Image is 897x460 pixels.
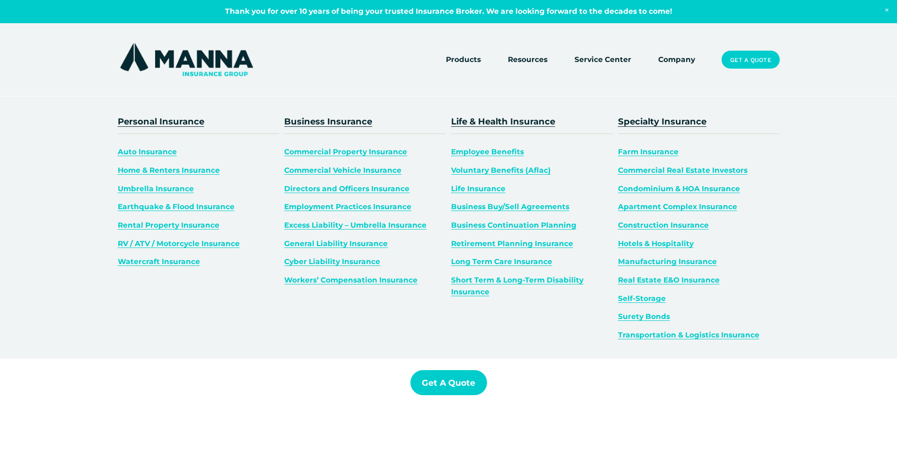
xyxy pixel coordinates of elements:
[451,184,505,193] a: Life Insurance
[118,41,255,78] img: Manna Insurance Group
[618,202,737,211] a: Apartment Complex Insurance
[451,147,524,156] a: Employee Benefits
[508,54,548,66] span: Resources
[618,116,706,127] a: Specialty Insurance
[575,53,631,66] a: Service Center
[618,166,748,175] a: Commercial Real Estate Investors
[118,184,194,193] a: Umbrella Insurance
[118,257,200,266] a: Watercraft Insurance
[722,51,779,69] a: Get a Quote
[118,166,220,175] a: Home & Renters Insurance
[451,166,551,175] a: Voluntary Benefits (Aflac)
[618,330,759,339] a: Transportation & Logistics Insurance
[284,202,411,211] a: Employment Practices Insurance
[618,312,670,321] a: Surety Bonds
[284,116,372,127] a: Business Insurance
[618,257,717,266] a: Manufacturing Insurance
[284,275,418,284] a: Workers’ Compensation Insurance
[451,239,573,248] a: Retirement Planning Insurance
[451,202,569,211] a: Business Buy/Sell Agreements
[658,53,695,66] a: Company
[284,221,427,230] a: Excess Liability – Umbrella Insurance
[118,221,219,230] a: Rental Property Insurance
[446,53,481,66] a: folder dropdown
[618,147,679,156] a: Farm Insurance
[284,166,401,175] a: Commercial Vehicle Insurance
[284,257,380,266] a: Cyber Liability Insurance
[618,275,720,284] a: Real Estate E&O Insurance
[446,54,481,66] span: Products
[284,184,409,193] a: Directors and Officers Insurance
[118,239,240,248] a: RV / ATV / Motorcycle Insurance
[451,275,583,296] a: Short Term & Long-Term Disability Insurance
[118,147,177,156] a: Auto Insurance
[410,370,487,395] a: Get a Quote
[118,202,235,211] a: Earthquake & Flood Insurance
[118,116,204,127] a: Personal Insurance
[451,116,555,127] a: Life & Health Insurance
[618,184,740,193] a: Condominium & HOA Insurance
[284,239,388,248] a: General Liability Insurance
[618,294,666,303] a: Self-Storage
[618,239,694,248] a: Hotels & Hospitality
[451,221,576,230] a: Business Continuation Planning
[508,53,548,66] a: folder dropdown
[284,147,407,156] a: Commercial Property Insurance
[618,221,709,230] a: Construction Insurance
[451,257,552,266] a: Long Term Care Insurance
